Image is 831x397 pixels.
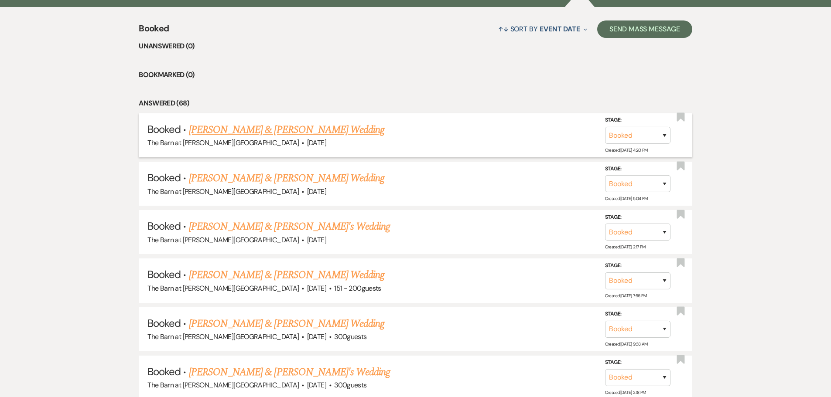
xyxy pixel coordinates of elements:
span: Booked [139,22,169,41]
label: Stage: [605,261,670,271]
span: Created: [DATE] 2:18 PM [605,390,646,395]
span: Event Date [540,24,580,34]
label: Stage: [605,309,670,319]
span: Booked [147,171,181,184]
span: Booked [147,122,181,136]
span: Created: [DATE] 4:20 PM [605,147,648,153]
a: [PERSON_NAME] & [PERSON_NAME] Wedding [189,316,384,332]
span: [DATE] [307,138,326,147]
span: Created: [DATE] 2:17 PM [605,244,646,250]
span: Booked [147,316,181,330]
button: Sort By Event Date [495,17,591,41]
span: The Barn at [PERSON_NAME][GEOGRAPHIC_DATA] [147,284,299,293]
span: Created: [DATE] 9:38 AM [605,341,648,347]
span: The Barn at [PERSON_NAME][GEOGRAPHIC_DATA] [147,187,299,196]
span: 151 - 200 guests [334,284,381,293]
span: Created: [DATE] 5:04 PM [605,196,648,201]
label: Stage: [605,164,670,174]
span: 300 guests [334,332,366,341]
span: The Barn at [PERSON_NAME][GEOGRAPHIC_DATA] [147,332,299,341]
li: Bookmarked (0) [139,69,692,81]
span: [DATE] [307,235,326,244]
span: ↑↓ [498,24,509,34]
label: Stage: [605,213,670,222]
span: Booked [147,365,181,378]
a: [PERSON_NAME] & [PERSON_NAME] Wedding [189,267,384,283]
span: [DATE] [307,187,326,196]
li: Unanswered (0) [139,41,692,52]
span: The Barn at [PERSON_NAME][GEOGRAPHIC_DATA] [147,380,299,390]
a: [PERSON_NAME] & [PERSON_NAME]'s Wedding [189,219,390,234]
span: [DATE] [307,332,326,341]
a: [PERSON_NAME] & [PERSON_NAME] Wedding [189,122,384,138]
span: Booked [147,219,181,233]
span: 300 guests [334,380,366,390]
span: The Barn at [PERSON_NAME][GEOGRAPHIC_DATA] [147,138,299,147]
span: [DATE] [307,284,326,293]
li: Answered (68) [139,98,692,109]
a: [PERSON_NAME] & [PERSON_NAME] Wedding [189,170,384,186]
span: Created: [DATE] 7:56 PM [605,293,647,299]
span: The Barn at [PERSON_NAME][GEOGRAPHIC_DATA] [147,235,299,244]
label: Stage: [605,358,670,367]
span: [DATE] [307,380,326,390]
button: Send Mass Message [597,20,692,38]
label: Stage: [605,115,670,125]
span: Booked [147,268,181,281]
a: [PERSON_NAME] & [PERSON_NAME]'s Wedding [189,364,390,380]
